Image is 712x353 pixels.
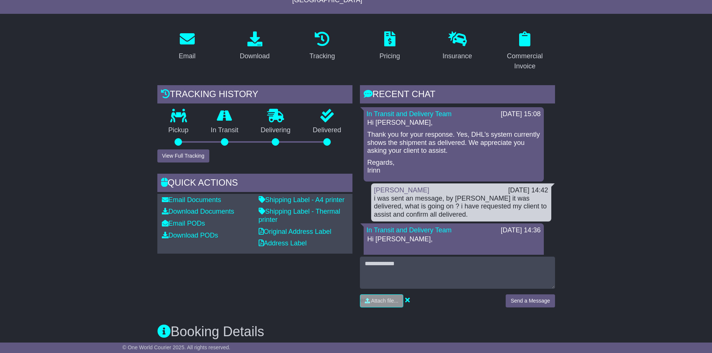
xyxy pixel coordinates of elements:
p: Delivered [302,126,352,134]
a: Email Documents [162,196,221,204]
a: Email [174,29,200,64]
a: Shipping Label - A4 printer [259,196,345,204]
h3: Booking Details [157,324,555,339]
a: Commercial Invoice [495,29,555,74]
p: Hi [PERSON_NAME], [367,235,540,244]
a: Tracking [305,29,340,64]
div: [DATE] 15:08 [501,110,541,118]
div: i was sent an message, by [PERSON_NAME] it was delivered, what is going on ? i have requested my ... [374,195,548,219]
a: Download Documents [162,208,234,215]
a: In Transit and Delivery Team [367,110,452,118]
div: [DATE] 14:36 [501,226,541,235]
div: Quick Actions [157,174,352,194]
div: Insurance [443,51,472,61]
p: Thank you for your response. Yes, DHL’s system currently shows the shipment as delivered. We appr... [367,131,540,155]
a: [PERSON_NAME] [374,186,429,194]
div: Email [179,51,195,61]
a: Address Label [259,239,307,247]
div: [DATE] 14:42 [508,186,548,195]
p: Hi [PERSON_NAME], [367,119,540,127]
p: In Transit [200,126,250,134]
div: Tracking history [157,85,352,105]
p: Delivering [250,126,302,134]
a: Pricing [375,29,405,64]
div: Tracking [309,51,335,61]
a: Download PODs [162,232,218,239]
div: Commercial Invoice [500,51,550,71]
a: Insurance [438,29,477,64]
a: In Transit and Delivery Team [367,226,452,234]
div: RECENT CHAT [360,85,555,105]
div: Pricing [379,51,400,61]
button: View Full Tracking [157,149,209,162]
button: Send a Message [506,294,555,307]
a: Shipping Label - Thermal printer [259,208,340,223]
a: Original Address Label [259,228,332,235]
a: Download [235,29,274,64]
div: Download [240,51,269,61]
span: © One World Courier 2025. All rights reserved. [123,344,231,350]
p: Regards, Irinn [367,159,540,175]
a: Email PODs [162,220,205,227]
p: Pickup [157,126,200,134]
